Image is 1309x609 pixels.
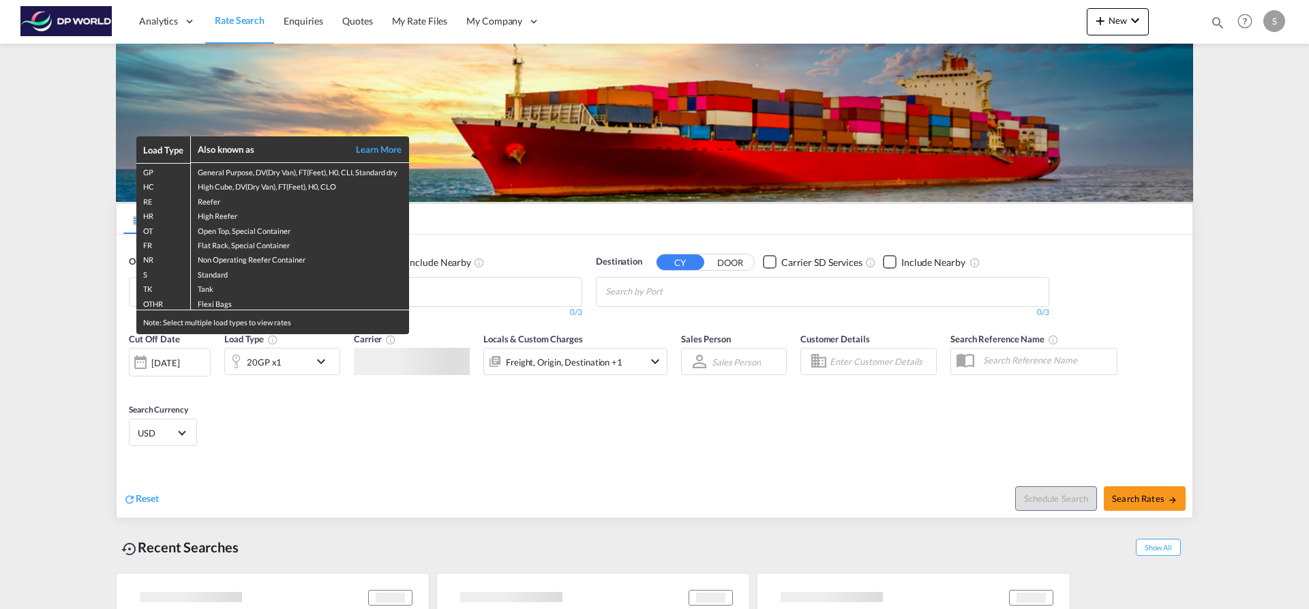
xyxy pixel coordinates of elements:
td: NR [136,251,191,265]
a: Learn More [341,143,402,155]
td: HR [136,207,191,222]
td: GP [136,163,191,178]
td: TK [136,280,191,295]
td: RE [136,193,191,207]
td: Non Operating Reefer Container [191,251,409,265]
td: OT [136,222,191,237]
td: HC [136,178,191,192]
td: OTHR [136,295,191,310]
td: Flexi Bags [191,295,409,310]
div: Also known as [198,143,341,155]
td: Open Top, Special Container [191,222,409,237]
td: High Reefer [191,207,409,222]
td: FR [136,237,191,251]
th: Load Type [136,136,191,163]
td: Standard [191,266,409,280]
td: S [136,266,191,280]
div: Note: Select multiple load types to view rates [136,310,409,334]
td: Tank [191,280,409,295]
td: General Purpose, DV(Dry Van), FT(Feet), H0, CLI, Standard dry [191,163,409,178]
td: Reefer [191,193,409,207]
td: Flat Rack, Special Container [191,237,409,251]
td: High Cube, DV(Dry Van), FT(Feet), H0, CLO [191,178,409,192]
